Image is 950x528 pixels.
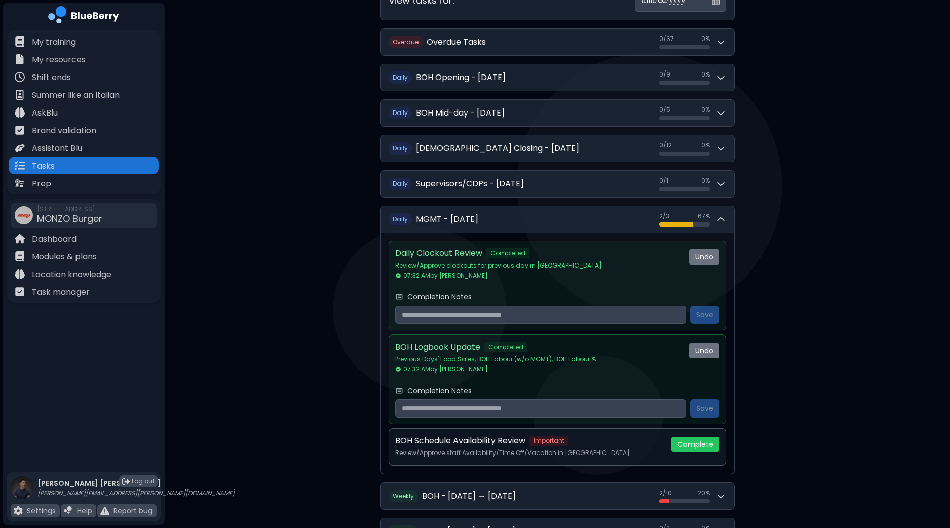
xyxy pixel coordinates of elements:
span: 0 % [701,141,710,149]
p: Task manager [32,286,90,298]
p: Settings [27,506,56,515]
span: 0 / 67 [659,35,674,43]
span: 07:32 AM by [PERSON_NAME] [395,365,488,373]
button: OverdueOverdue Tasks0/670% [381,29,734,55]
p: Prep [32,178,51,190]
p: My resources [32,54,86,66]
img: file icon [15,161,25,171]
img: file icon [15,36,25,47]
img: logout [122,478,130,485]
span: D [389,71,412,84]
span: 0 / 5 [659,106,670,114]
img: company logo [48,6,119,27]
p: Report bug [113,506,153,515]
p: Help [77,506,92,515]
button: Complete [671,437,719,452]
p: Dashboard [32,233,77,245]
span: D [389,142,412,155]
img: file icon [15,143,25,153]
span: aily [397,215,408,223]
span: 0 % [701,177,710,185]
span: Log out [132,477,155,485]
p: Review/Approve staff Availability/Time Off/Vacation in [GEOGRAPHIC_DATA] [395,449,663,457]
h2: [DEMOGRAPHIC_DATA] Closing - [DATE] [416,142,579,155]
img: file icon [15,287,25,297]
h2: BOH - [DATE] → [DATE] [422,490,516,502]
span: aily [397,108,408,117]
span: Completed [484,342,527,352]
span: aily [397,179,408,188]
span: 67 % [698,212,710,220]
span: O [389,36,423,48]
p: [PERSON_NAME][EMAIL_ADDRESS][PERSON_NAME][DOMAIN_NAME] [37,489,235,497]
span: D [389,107,412,119]
img: file icon [64,506,73,515]
h2: Overdue Tasks [427,36,486,48]
button: Undo [689,249,719,265]
p: Daily Clockout Review [395,247,482,259]
span: 0 / 9 [659,70,670,79]
p: Summer like an Italian [32,89,120,101]
button: Save [690,306,719,324]
span: D [389,213,412,225]
img: profile photo [11,476,33,509]
img: file icon [15,72,25,82]
span: 0 % [701,70,710,79]
span: 0 / 12 [659,141,672,149]
span: Important [529,436,568,446]
p: AskBlu [32,107,58,119]
img: file icon [15,269,25,279]
span: W [389,490,418,502]
p: Tasks [32,160,55,172]
label: Completion Notes [407,292,472,301]
span: 2 / 3 [659,212,669,220]
span: aily [397,73,408,82]
span: MONZO Burger [37,212,102,225]
p: My training [32,36,76,48]
span: D [389,178,412,190]
img: file icon [15,107,25,118]
h2: Supervisors/CDPs - [DATE] [416,178,524,190]
img: file icon [15,178,25,188]
span: eekly [399,492,414,500]
p: Modules & plans [32,251,97,263]
span: [STREET_ADDRESS] [37,205,102,213]
p: Review/Approve clockouts for previous day in [GEOGRAPHIC_DATA] [395,261,681,270]
img: file icon [14,506,23,515]
img: file icon [100,506,109,515]
img: file icon [15,90,25,100]
button: Save [690,399,719,418]
span: 0 / 1 [659,177,668,185]
h2: BOH Mid-day - [DATE] [416,107,505,119]
button: DailySupervisors/CDPs - [DATE]0/10% [381,171,734,197]
h2: MGMT - [DATE] [416,213,478,225]
button: DailyMGMT - [DATE]2/367% [381,206,734,233]
button: DailyBOH Mid-day - [DATE]0/50% [381,100,734,126]
p: Brand validation [32,125,96,137]
span: verdue [397,37,419,46]
button: Daily[DEMOGRAPHIC_DATA] Closing - [DATE]0/120% [381,135,734,162]
img: file icon [15,125,25,135]
span: 0 % [701,35,710,43]
button: Undo [689,343,719,358]
span: 2 / 10 [659,489,672,497]
span: aily [397,144,408,153]
p: Assistant Blu [32,142,82,155]
label: Completion Notes [407,386,472,395]
img: file icon [15,234,25,244]
p: BOH Logbook Update [395,341,480,353]
span: 0 % [701,106,710,114]
button: DailyBOH Opening - [DATE]0/90% [381,64,734,91]
img: file icon [15,54,25,64]
img: company thumbnail [15,206,33,224]
span: 07:32 AM by [PERSON_NAME] [395,272,488,280]
p: Shift ends [32,71,71,84]
p: [PERSON_NAME] [PERSON_NAME] [37,479,235,488]
span: Completed [486,248,529,258]
img: file icon [15,251,25,261]
h2: BOH Opening - [DATE] [416,71,506,84]
p: Previous Days' Food Sales, BOH Labour (w/o MGMT), BOH Labour % [395,355,681,363]
span: 20 % [698,489,710,497]
p: BOH Schedule Availability Review [395,435,525,447]
p: Location knowledge [32,269,111,281]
